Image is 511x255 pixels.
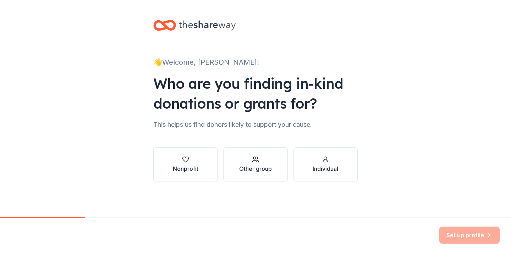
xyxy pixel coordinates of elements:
button: Nonprofit [153,147,218,181]
div: Other group [239,164,272,173]
button: Individual [293,147,358,181]
div: This helps us find donors likely to support your cause. [153,119,358,130]
div: Individual [313,164,338,173]
div: 👋 Welcome, [PERSON_NAME]! [153,56,358,68]
button: Other group [223,147,287,181]
div: Who are you finding in-kind donations or grants for? [153,74,358,113]
div: Nonprofit [173,164,198,173]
